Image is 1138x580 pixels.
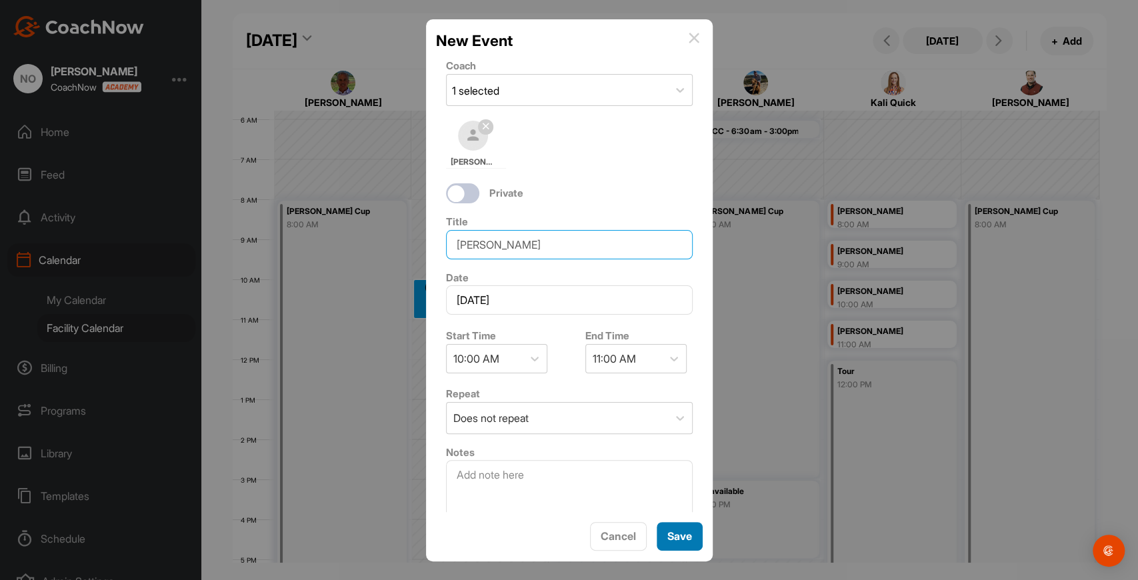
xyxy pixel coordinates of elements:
[446,387,480,400] label: Repeat
[446,446,475,459] label: Notes
[436,29,513,52] h2: New Event
[446,271,469,284] label: Date
[446,230,693,259] input: Event Name
[446,59,476,72] label: Coach
[452,83,499,99] div: 1 selected
[453,410,529,426] div: Does not repeat
[489,186,523,201] label: Private
[590,522,647,551] button: Cancel
[657,522,703,551] button: Save
[453,351,499,367] div: 10:00 AM
[446,329,496,342] label: Start Time
[446,285,693,315] input: Select Date
[585,329,629,342] label: End Time
[689,33,699,43] img: info
[458,121,488,151] img: square_default-ef6cabf814de5a2bf16c804365e32c732080f9872bdf737d349900a9daf73cf9.png
[1093,535,1125,567] div: Open Intercom Messenger
[451,156,496,168] span: [PERSON_NAME]
[446,215,468,228] label: Title
[593,351,636,367] div: 11:00 AM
